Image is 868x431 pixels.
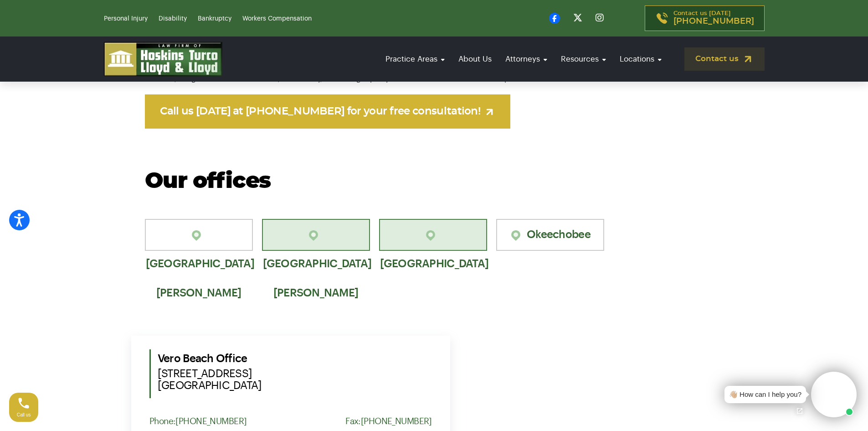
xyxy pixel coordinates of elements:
img: location [307,229,324,242]
span: Call us [17,412,31,417]
a: [GEOGRAPHIC_DATA] [379,219,487,251]
a: Okeechobee [496,219,604,251]
img: arrow-up-right-light.svg [484,106,495,118]
a: Workers Compensation [242,16,312,22]
img: location [190,229,207,242]
a: Attorneys [501,46,552,72]
p: Phone: [149,416,247,426]
a: Disability [159,16,187,22]
img: logo [104,42,222,76]
a: [GEOGRAPHIC_DATA][PERSON_NAME] [145,219,253,251]
h5: Vero Beach Office [158,349,432,391]
img: location [424,229,442,242]
a: Bankruptcy [198,16,231,22]
a: About Us [454,46,496,72]
span: [STREET_ADDRESS] [GEOGRAPHIC_DATA] [158,368,432,391]
div: 👋🏼 How can I help you? [729,389,801,400]
h2: Our offices [145,170,724,194]
img: location [509,229,527,242]
a: Contact us [684,47,765,71]
a: Contact us [DATE][PHONE_NUMBER] [645,5,765,31]
p: Fax: [345,416,432,426]
a: Call us [DATE] at [PHONE_NUMBER] for your free consultation! [145,94,511,129]
span: [PHONE_NUMBER] [673,17,754,26]
a: [GEOGRAPHIC_DATA][PERSON_NAME] [262,219,370,251]
a: [PHONE_NUMBER] [361,417,432,426]
a: Open chat [790,401,809,421]
a: Personal Injury [104,16,148,22]
a: Practice Areas [381,46,449,72]
a: [PHONE_NUMBER] [175,417,247,426]
a: Resources [556,46,611,72]
p: Contact us [DATE] [673,10,754,26]
a: Locations [615,46,666,72]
